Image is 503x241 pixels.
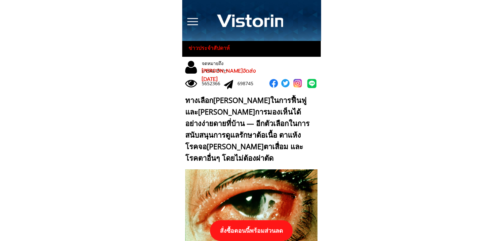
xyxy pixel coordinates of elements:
div: ทางเลือก[PERSON_NAME]ในการฟื้นฟูและ[PERSON_NAME]การมองเห็นได้อย่างง่ายดายที่บ้าน — อีกตัวเลือกในก... [185,94,314,164]
div: 698745 [237,80,260,87]
div: 5652366 [202,80,224,87]
h3: ข่าวประจำสัปดาห์ [189,44,236,52]
p: สั่งซื้อตอนนี้พร้อมส่วนลด [210,220,293,241]
span: [PERSON_NAME]จัดส่ง [DATE] [202,67,256,84]
div: จดหมายถึงบรรณาธิการ [202,60,249,75]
